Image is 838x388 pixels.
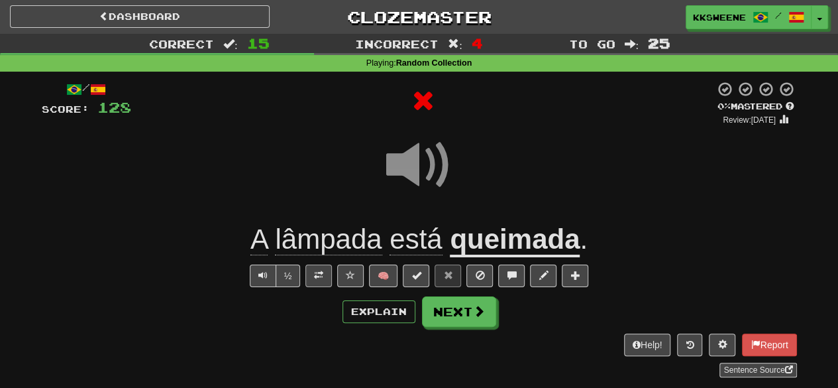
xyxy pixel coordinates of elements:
[42,103,89,115] span: Score:
[403,265,429,287] button: Set this sentence to 100% Mastered (alt+m)
[97,99,131,115] span: 128
[715,101,797,113] div: Mastered
[422,296,496,327] button: Next
[568,37,615,50] span: To go
[448,38,462,50] span: :
[624,38,639,50] span: :
[677,334,702,356] button: Round history (alt+y)
[466,265,493,287] button: Ignore sentence (alt+i)
[719,363,796,377] a: Sentence Source
[435,265,461,287] button: Reset to 0% Mastered (alt+r)
[250,265,276,287] button: Play sentence audio (ctl+space)
[369,265,397,287] button: 🧠
[472,35,483,51] span: 4
[624,334,671,356] button: Help!
[355,37,439,50] span: Incorrect
[723,115,776,125] small: Review: [DATE]
[247,35,270,51] span: 15
[342,300,415,323] button: Explain
[580,224,588,255] span: .
[42,81,131,97] div: /
[648,35,670,51] span: 25
[223,38,238,50] span: :
[305,265,332,287] button: Toggle translation (alt+t)
[530,265,556,287] button: Edit sentence (alt+d)
[390,224,442,255] span: está
[10,5,270,28] a: Dashboard
[250,224,268,255] span: A
[498,265,525,287] button: Discuss sentence (alt+u)
[396,58,472,68] strong: Random Collection
[717,101,731,111] span: 0 %
[289,5,549,29] a: Clozemaster
[693,11,746,23] span: kksweene
[562,265,588,287] button: Add to collection (alt+a)
[149,37,214,50] span: Correct
[337,265,364,287] button: Favorite sentence (alt+f)
[686,5,812,29] a: kksweene /
[742,334,796,356] button: Report
[275,224,382,255] span: lâmpada
[247,265,301,287] div: Text-to-speech controls
[775,11,782,20] span: /
[450,224,580,257] u: queimada
[276,265,301,287] button: ½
